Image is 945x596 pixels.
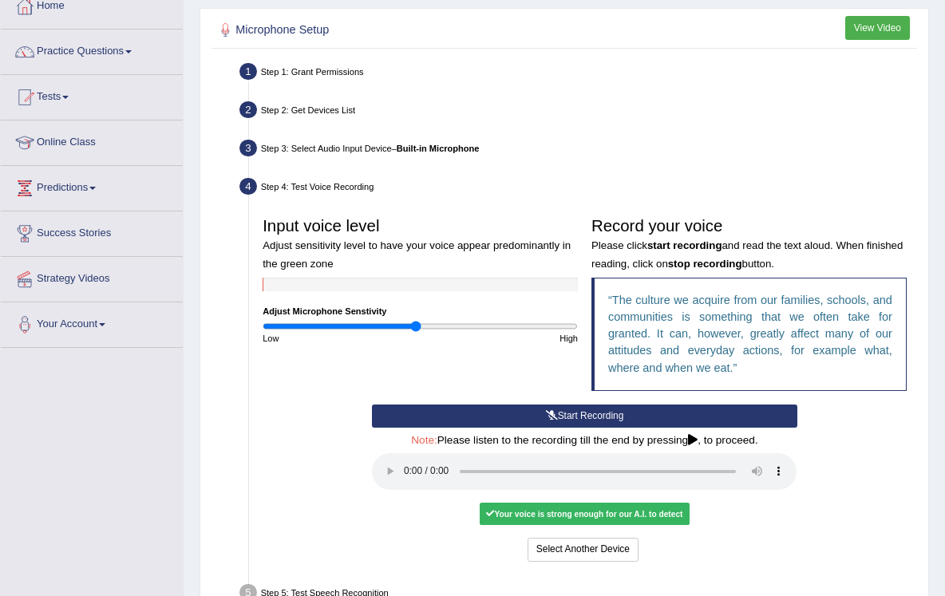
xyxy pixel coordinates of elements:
div: High [421,332,585,345]
div: Step 3: Select Audio Input Device [234,136,923,165]
button: Select Another Device [528,538,639,561]
div: Your voice is strong enough for our A.I. to detect [480,503,690,525]
h4: Please listen to the recording till the end by pressing , to proceed. [372,435,797,447]
div: Low [256,332,421,345]
span: – [392,144,480,153]
button: Start Recording [372,405,797,428]
small: Adjust sensitivity level to have your voice appear predominantly in the green zone [263,239,571,269]
div: Step 4: Test Voice Recording [234,174,923,203]
label: Adjust Microphone Senstivity [263,305,386,318]
a: Tests [1,75,183,115]
a: Practice Questions [1,30,183,69]
q: The culture we acquire from our families, schools, and communities is something that we often tak... [608,294,892,374]
a: Success Stories [1,211,183,251]
h3: Record your voice [591,217,907,270]
button: View Video [845,16,910,39]
b: Built-in Microphone [397,144,480,153]
div: Step 1: Grant Permissions [234,59,923,89]
span: Note: [411,434,437,446]
h2: Microphone Setup [215,20,648,41]
b: stop recording [668,258,742,270]
h3: Input voice level [263,217,578,270]
div: Step 2: Get Devices List [234,97,923,127]
a: Predictions [1,166,183,206]
a: Your Account [1,302,183,342]
a: Strategy Videos [1,257,183,297]
small: Please click and read the text aloud. When finished reading, click on button. [591,239,903,269]
b: start recording [647,239,722,251]
a: Online Class [1,120,183,160]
